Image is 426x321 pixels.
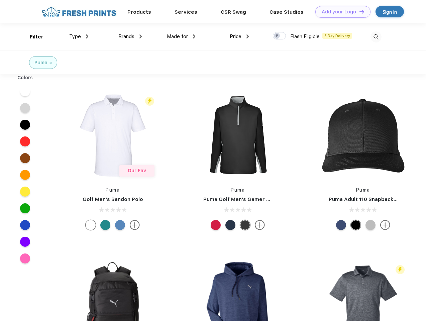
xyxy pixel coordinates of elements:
a: Puma Golf Men's Gamer Golf Quarter-Zip [203,196,309,202]
span: Type [69,33,81,39]
img: dropdown.png [86,34,88,38]
img: func=resize&h=266 [319,91,408,180]
img: desktop_search.svg [370,31,382,42]
div: Colors [12,74,38,81]
img: flash_active_toggle.svg [145,97,154,106]
span: Flash Eligible [290,33,320,39]
img: func=resize&h=266 [193,91,282,180]
img: more.svg [130,220,140,230]
div: Navy Blazer [225,220,235,230]
a: Sign in [376,6,404,17]
a: Puma [356,187,370,193]
a: Golf Men's Bandon Polo [83,196,143,202]
a: Products [127,9,151,15]
div: Sign in [383,8,397,16]
a: Services [175,9,197,15]
img: fo%20logo%202.webp [40,6,118,18]
img: dropdown.png [246,34,249,38]
a: Puma [231,187,245,193]
img: func=resize&h=266 [68,91,157,180]
span: 5 Day Delivery [322,33,352,39]
div: Bright White [86,220,96,230]
div: Add your Logo [322,9,356,15]
div: Puma [34,59,47,66]
span: Our Fav [128,168,146,173]
a: Puma [106,187,120,193]
div: Puma Black [240,220,250,230]
div: Lake Blue [115,220,125,230]
div: Filter [30,33,43,41]
img: more.svg [380,220,390,230]
img: flash_active_toggle.svg [396,265,405,274]
div: Ski Patrol [211,220,221,230]
img: dropdown.png [193,34,195,38]
div: Green Lagoon [100,220,110,230]
a: CSR Swag [221,9,246,15]
div: Peacoat Qut Shd [336,220,346,230]
span: Brands [118,33,134,39]
div: Quarry with Brt Whit [365,220,376,230]
img: more.svg [255,220,265,230]
span: Made for [167,33,188,39]
img: dropdown.png [139,34,142,38]
img: filter_cancel.svg [49,62,52,64]
div: Pma Blk Pma Blk [351,220,361,230]
span: Price [230,33,241,39]
img: DT [359,10,364,13]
